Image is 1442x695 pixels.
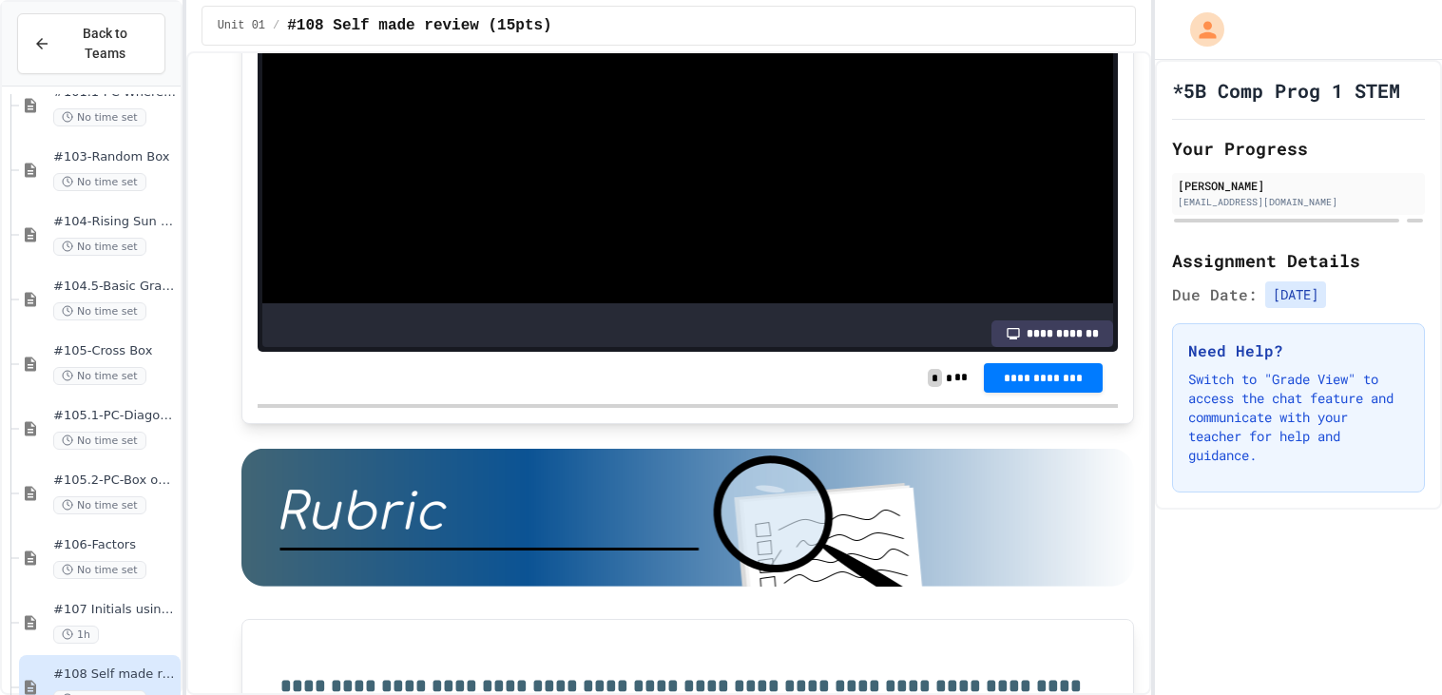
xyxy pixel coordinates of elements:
span: No time set [53,496,146,514]
span: #104-Rising Sun Plus [53,214,177,230]
span: #106-Factors [53,537,177,553]
h3: Need Help? [1188,339,1409,362]
span: #105.2-PC-Box on Box [53,473,177,489]
span: No time set [53,561,146,579]
span: Unit 01 [218,18,265,33]
span: #103-Random Box [53,149,177,165]
span: [DATE] [1265,281,1326,308]
span: #104.5-Basic Graphics Review [53,279,177,295]
h2: Assignment Details [1172,247,1425,274]
span: / [273,18,279,33]
button: Back to Teams [17,13,165,74]
span: #108 Self made review (15pts) [53,666,177,683]
div: My Account [1170,8,1229,51]
span: #107 Initials using shapes(11pts) [53,602,177,618]
span: Due Date: [1172,283,1258,306]
span: No time set [53,367,146,385]
span: No time set [53,432,146,450]
h2: Your Progress [1172,135,1425,162]
span: No time set [53,108,146,126]
span: #108 Self made review (15pts) [287,14,551,37]
span: No time set [53,238,146,256]
h1: *5B Comp Prog 1 STEM [1172,77,1400,104]
span: #105.1-PC-Diagonal line [53,408,177,424]
div: [EMAIL_ADDRESS][DOMAIN_NAME] [1178,195,1419,209]
span: #105-Cross Box [53,343,177,359]
p: Switch to "Grade View" to access the chat feature and communicate with your teacher for help and ... [1188,370,1409,465]
span: 1h [53,626,99,644]
span: Back to Teams [62,24,149,64]
span: No time set [53,173,146,191]
div: [PERSON_NAME] [1178,177,1419,194]
span: No time set [53,302,146,320]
